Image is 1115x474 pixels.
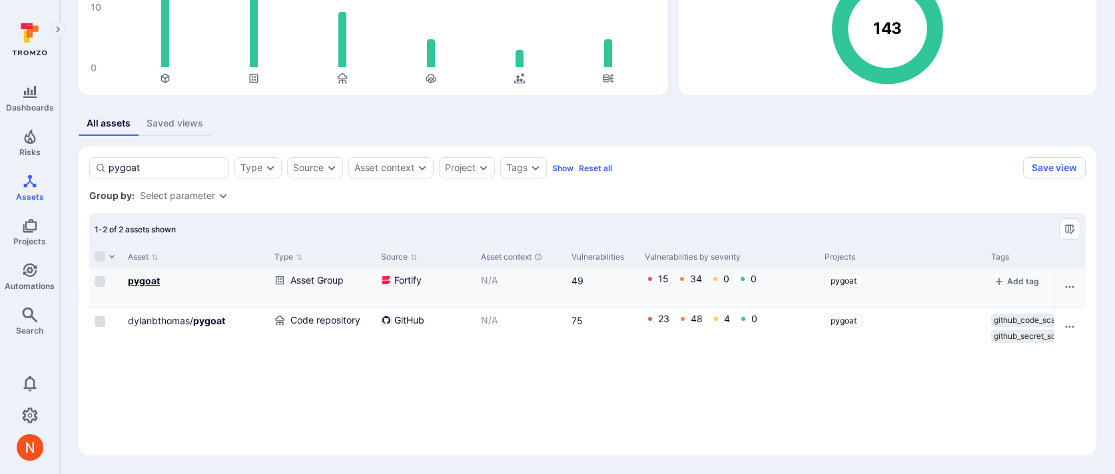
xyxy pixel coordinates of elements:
img: ACg8ocIprwjrgDQnDsNSk9Ghn5p5-B8DpAKWoJ5Gi9syOE4K59tr4Q=s96-c [17,434,43,461]
a: 75 [571,315,583,326]
div: Cell for selection [89,308,123,348]
div: Cell for Asset [123,268,269,308]
a: pygoat [128,275,160,286]
div: Projects [825,251,980,263]
div: Cell for Asset [123,308,269,348]
p: N/A [481,274,561,287]
span: github_code_scanning … [994,315,1083,326]
div: github_secret_scanning_enabled [991,330,1092,343]
div: Cell for Vulnerabilities [566,308,639,348]
button: Save view [1023,157,1086,178]
i: Expand navigation menu [53,24,63,35]
span: Fortify [394,274,422,287]
input: Search asset [109,161,223,174]
span: Risks [19,147,41,157]
span: github_secret_scanni … [994,331,1078,342]
a: 0 [751,273,757,284]
div: Cell for [1054,268,1086,308]
div: Neeren Patki [17,434,43,461]
span: Projects [13,236,46,246]
div: github_code_scanning_enabled [991,314,1096,327]
div: Cell for Type [269,268,376,308]
a: 23 [658,313,669,324]
div: Cell for Vulnerabilities [566,268,639,308]
b: pygoat [193,315,225,326]
div: Cell for Source [376,308,476,348]
div: Vulnerabilities by severity [645,251,814,263]
button: Tags [506,162,528,173]
button: Expand navigation menu [50,21,66,37]
div: Cell for Source [376,268,476,308]
button: Reset all [579,163,612,173]
span: Group by: [89,189,135,202]
span: Dashboards [6,103,54,113]
button: Row actions menu [1059,276,1080,298]
span: Assets [16,192,44,202]
div: Cell for Asset context [476,308,566,348]
button: Project [445,162,476,173]
span: Select row [95,316,105,327]
a: 4 [724,313,730,324]
a: 49 [571,275,583,286]
div: Cell for Vulnerabilities by severity [639,308,819,348]
a: 0 [723,273,729,284]
button: Sort by Asset [128,252,159,262]
div: Cell for Projects [819,308,986,348]
div: Cell for Asset context [476,268,566,308]
a: 48 [691,313,703,324]
div: Asset context [481,251,561,263]
div: Automatically discovered context associated with the asset [534,253,542,261]
div: Cell for Type [269,308,376,348]
button: add tag [991,276,1042,286]
span: 1-2 of 2 assets shown [95,224,176,234]
button: Manage columns [1059,218,1080,240]
button: Row actions menu [1059,316,1080,338]
button: Sort by Source [381,252,418,262]
button: Sort by Type [274,252,303,262]
button: Source [293,162,324,173]
button: Select parameter [140,190,215,201]
a: pygoat [825,274,863,288]
div: assets tabs [79,111,1096,136]
span: Asset Group [290,274,344,287]
span: GitHub [394,314,424,327]
span: Search [16,326,43,336]
a: 34 [690,273,702,284]
button: Expand dropdown [218,190,228,201]
button: Expand dropdown [417,162,428,173]
p: N/A [481,314,561,327]
div: Cell for selection [89,268,123,308]
div: Cell for Projects [819,268,986,308]
div: All assets [87,117,131,130]
span: pygoat [831,276,857,286]
text: 143 [873,19,902,39]
div: grouping parameters [140,190,228,201]
a: 15 [658,273,669,284]
button: Expand dropdown [530,162,541,173]
button: Show [552,163,573,173]
text: 10 [91,1,101,13]
span: Automations [5,281,55,291]
div: Cell for [1054,308,1086,348]
button: Type [240,162,262,173]
button: Asset context [354,162,414,173]
span: Select row [95,276,105,287]
div: Vulnerabilities [571,251,634,263]
div: Cell for Vulnerabilities by severity [639,268,819,308]
text: 0 [91,62,97,73]
button: Expand dropdown [478,162,489,173]
span: Code repository [290,314,360,327]
div: Saved views [147,117,203,130]
button: Expand dropdown [265,162,276,173]
a: pygoat [825,314,863,328]
span: pygoat [831,316,857,326]
a: dylanbthomas/pygoat [128,315,225,326]
span: Select all rows [95,251,105,262]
